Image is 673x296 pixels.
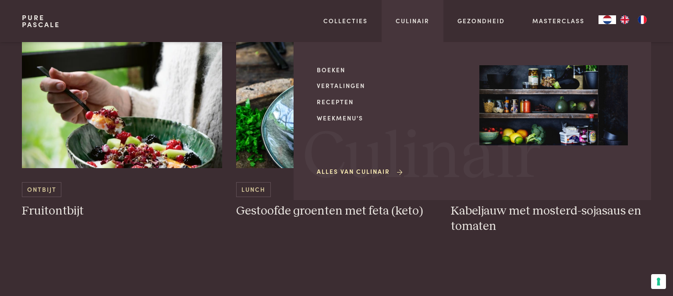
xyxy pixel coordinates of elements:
a: PurePascale [22,14,60,28]
span: Lunch [236,182,270,197]
a: Masterclass [532,16,584,25]
a: FR [634,15,651,24]
a: EN [616,15,634,24]
h3: Fruitontbijt [22,204,223,219]
a: Culinair [396,16,429,25]
a: Gezondheid [457,16,505,25]
a: Collecties [323,16,368,25]
aside: Language selected: Nederlands [599,15,651,24]
span: Culinair [303,124,541,191]
span: Ontbijt [22,182,61,197]
a: Vertalingen [317,81,465,90]
div: Language [599,15,616,24]
img: Culinair [479,65,628,146]
h3: Gestoofde groenten met feta (keto) [236,204,437,219]
button: Uw voorkeuren voor toestemming voor trackingtechnologieën [651,274,666,289]
a: Recepten [317,97,465,106]
ul: Language list [616,15,651,24]
h3: Kabeljauw met mosterd-sojasaus en tomaten [451,204,652,234]
a: Boeken [317,65,465,74]
a: Alles van Culinair [317,167,404,176]
a: Weekmenu's [317,113,465,123]
a: NL [599,15,616,24]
